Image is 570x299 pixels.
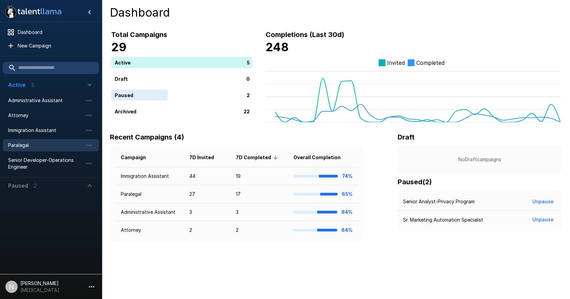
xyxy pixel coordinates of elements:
[115,203,184,221] td: Administrative Assistant
[236,153,280,162] span: 7D Completed
[530,195,556,208] button: Unpause
[342,191,353,197] b: 65%
[266,40,289,54] b: 248
[189,153,223,162] span: 7D Invited
[530,213,556,226] button: Unpause
[246,75,250,82] p: 0
[184,203,230,221] td: 3
[403,217,483,223] p: Sr. Marketing Automation Specialist
[121,153,155,162] span: Campaign
[184,167,230,185] td: 44
[230,167,288,185] td: 19
[247,59,250,66] p: 5
[111,31,167,39] b: Total Campaigns
[110,133,184,141] b: Recent Campaigns (4)
[110,5,562,20] h4: Dashboard
[293,153,349,162] span: Overall Completion
[230,203,288,221] td: 3
[244,108,250,115] p: 22
[398,178,432,186] b: Paused ( 2 )
[230,221,288,239] td: 2
[230,185,288,203] td: 17
[408,156,551,163] p: No Draft campaigns
[115,221,184,239] td: Attorney
[341,227,353,233] b: 84%
[184,185,230,203] td: 27
[115,185,184,203] td: Paralegal
[184,221,230,239] td: 2
[266,31,344,39] b: Completions (Last 30d)
[115,167,184,185] td: Immigration Assistant
[342,173,353,179] b: 74%
[403,198,475,205] p: Senior Analyst-Privacy Program
[247,91,250,98] p: 2
[341,209,353,215] b: 84%
[111,40,127,54] b: 29
[398,133,415,141] b: Draft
